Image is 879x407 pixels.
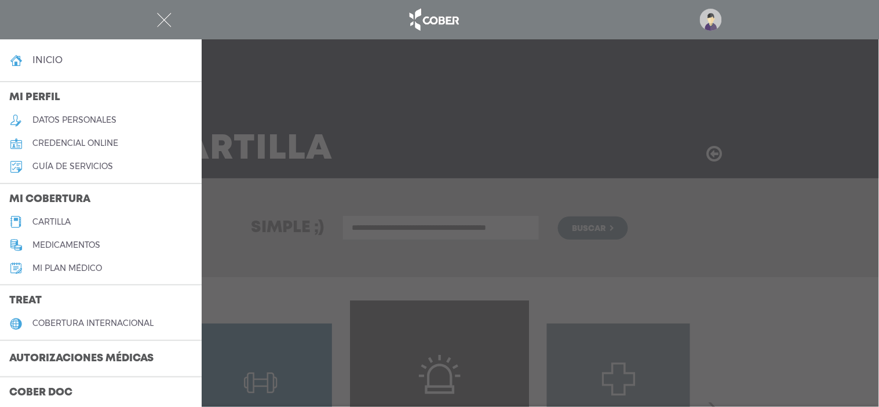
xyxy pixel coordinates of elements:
h4: inicio [32,54,63,65]
h5: cartilla [32,217,71,227]
h5: medicamentos [32,240,100,250]
h5: datos personales [32,115,116,125]
h5: guía de servicios [32,162,113,171]
h5: Mi plan médico [32,263,102,273]
img: Cober_menu-close-white.svg [157,13,172,27]
img: profile-placeholder.svg [700,9,722,31]
h5: credencial online [32,138,118,148]
h5: cobertura internacional [32,318,154,328]
img: logo_cober_home-white.png [403,6,464,34]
